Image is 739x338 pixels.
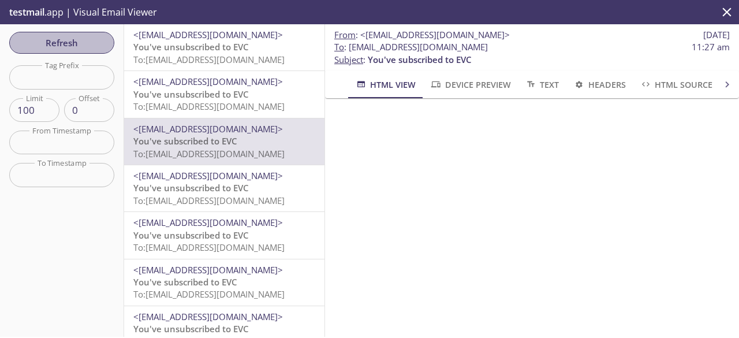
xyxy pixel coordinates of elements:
span: Device Preview [430,77,510,92]
span: <[EMAIL_ADDRESS][DOMAIN_NAME]> [133,311,283,322]
span: : [EMAIL_ADDRESS][DOMAIN_NAME] [334,41,488,53]
span: You've subscribed to EVC [133,276,237,288]
span: You've unsubscribed to EVC [133,182,249,194]
span: <[EMAIL_ADDRESS][DOMAIN_NAME]> [133,123,283,135]
span: <[EMAIL_ADDRESS][DOMAIN_NAME]> [133,170,283,181]
span: You've unsubscribed to EVC [133,41,249,53]
span: You've unsubscribed to EVC [133,323,249,335]
div: <[EMAIL_ADDRESS][DOMAIN_NAME]>You've subscribed to EVCTo:[EMAIL_ADDRESS][DOMAIN_NAME] [124,118,324,165]
span: To: [EMAIL_ADDRESS][DOMAIN_NAME] [133,54,285,65]
span: testmail [9,6,44,18]
span: To: [EMAIL_ADDRESS][DOMAIN_NAME] [133,148,285,159]
span: Text [525,77,559,92]
span: Refresh [18,35,105,50]
span: You've subscribed to EVC [133,135,237,147]
span: <[EMAIL_ADDRESS][DOMAIN_NAME]> [133,29,283,40]
span: You've unsubscribed to EVC [133,229,249,241]
div: <[EMAIL_ADDRESS][DOMAIN_NAME]>You've subscribed to EVCTo:[EMAIL_ADDRESS][DOMAIN_NAME] [124,259,324,306]
div: <[EMAIL_ADDRESS][DOMAIN_NAME]>You've unsubscribed to EVCTo:[EMAIL_ADDRESS][DOMAIN_NAME] [124,71,324,117]
span: <[EMAIL_ADDRESS][DOMAIN_NAME]> [133,217,283,228]
span: You've unsubscribed to EVC [133,88,249,100]
button: Refresh [9,32,114,54]
span: Headers [573,77,625,92]
div: <[EMAIL_ADDRESS][DOMAIN_NAME]>You've unsubscribed to EVCTo:[EMAIL_ADDRESS][DOMAIN_NAME] [124,212,324,258]
span: 11:27 am [692,41,730,53]
span: [DATE] [703,29,730,41]
span: To: [EMAIL_ADDRESS][DOMAIN_NAME] [133,288,285,300]
span: <[EMAIL_ADDRESS][DOMAIN_NAME]> [133,264,283,276]
div: <[EMAIL_ADDRESS][DOMAIN_NAME]>You've unsubscribed to EVCTo:[EMAIL_ADDRESS][DOMAIN_NAME] [124,24,324,70]
div: <[EMAIL_ADDRESS][DOMAIN_NAME]>You've unsubscribed to EVCTo:[EMAIL_ADDRESS][DOMAIN_NAME] [124,165,324,211]
span: HTML View [355,77,416,92]
span: From [334,29,356,40]
span: To [334,41,344,53]
span: HTML Source [640,77,712,92]
span: <[EMAIL_ADDRESS][DOMAIN_NAME]> [133,76,283,87]
span: : [334,29,510,41]
span: To: [EMAIL_ADDRESS][DOMAIN_NAME] [133,101,285,112]
span: To: [EMAIL_ADDRESS][DOMAIN_NAME] [133,242,285,253]
span: To: [EMAIL_ADDRESS][DOMAIN_NAME] [133,195,285,206]
p: : [334,41,730,66]
span: <[EMAIL_ADDRESS][DOMAIN_NAME]> [360,29,510,40]
span: You've subscribed to EVC [368,54,472,65]
span: Subject [334,54,363,65]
